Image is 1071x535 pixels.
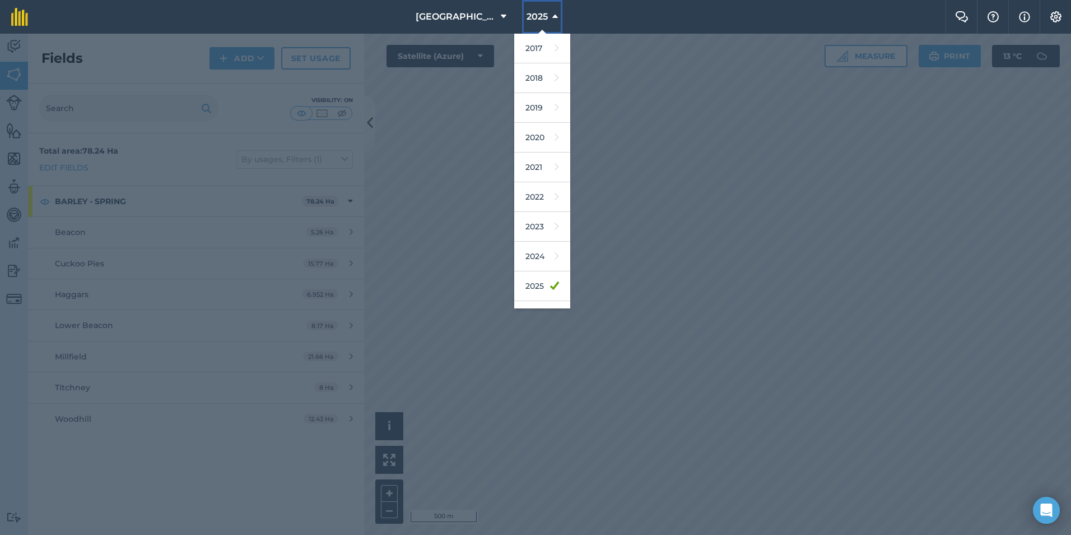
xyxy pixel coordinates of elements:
div: Open Intercom Messenger [1033,497,1060,524]
a: 2023 [514,212,570,242]
span: [GEOGRAPHIC_DATA] (new) [416,10,496,24]
a: 2026 [514,301,570,331]
a: 2019 [514,93,570,123]
img: A question mark icon [986,11,1000,22]
a: 2017 [514,34,570,63]
img: fieldmargin Logo [11,8,28,26]
a: 2020 [514,123,570,153]
img: A cog icon [1049,11,1063,22]
a: 2025 [514,271,570,301]
img: Two speech bubbles overlapping with the left bubble in the forefront [955,11,968,22]
a: 2022 [514,182,570,212]
img: svg+xml;base64,PHN2ZyB4bWxucz0iaHR0cDovL3d3dy53My5vcmcvMjAwMC9zdmciIHdpZHRoPSIxNyIgaGVpZ2h0PSIxNy... [1019,10,1030,24]
a: 2018 [514,63,570,93]
a: 2024 [514,242,570,271]
a: 2021 [514,153,570,182]
span: 2025 [527,10,548,24]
